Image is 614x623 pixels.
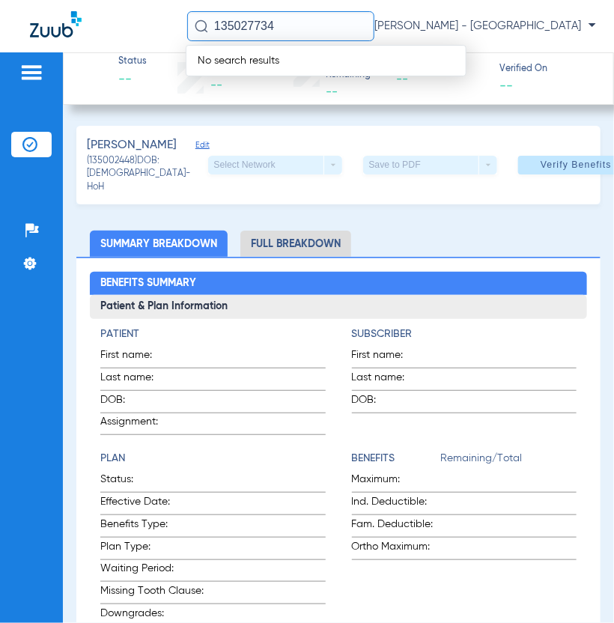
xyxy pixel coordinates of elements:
span: Effective Date: [100,494,210,514]
span: -- [210,79,222,91]
span: Plan Type: [100,539,210,559]
h3: Patient & Plan Information [90,295,587,319]
li: Summary Breakdown [90,231,228,257]
span: Verify Benefits [541,159,612,171]
h4: Benefits [352,451,441,467]
span: No search results [186,55,291,66]
span: -- [326,86,338,98]
span: Waiting Period: [100,561,210,581]
input: Search for patients [187,11,374,41]
span: Last name: [352,370,425,390]
img: hamburger-icon [19,64,43,82]
span: Ortho Maximum: [352,539,441,559]
span: Remaining/Total [441,451,577,472]
span: Assignment: [100,414,174,434]
span: First name: [352,347,425,368]
span: Fam. Deductible: [352,517,441,537]
span: -- [397,70,487,89]
app-breakdown-title: Benefits [352,451,441,472]
span: First name: [100,347,174,368]
span: [PERSON_NAME] - [GEOGRAPHIC_DATA] [374,19,596,34]
span: -- [118,70,147,89]
span: Status [118,55,147,69]
span: DOB: [100,392,174,413]
span: Edit [195,140,209,154]
img: Search Icon [195,19,208,33]
span: Maximum: [352,472,441,492]
span: Last name: [100,370,174,390]
span: -- [499,77,513,93]
span: Status: [100,472,210,492]
span: Missing Tooth Clause: [100,583,210,604]
li: Full Breakdown [240,231,351,257]
iframe: Chat Widget [539,551,614,623]
h2: Benefits Summary [90,272,587,296]
span: Ind. Deductible: [352,494,441,514]
h4: Patient [100,326,326,342]
span: Verified On [499,63,589,76]
h4: Subscriber [352,326,577,342]
img: Zuub Logo [30,11,82,37]
span: Benefits Type: [100,517,210,537]
span: (135002448) DOB: [DEMOGRAPHIC_DATA] - HoH [87,155,208,195]
h4: Plan [100,451,326,467]
span: DOB: [352,392,425,413]
span: [PERSON_NAME] [87,136,177,155]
